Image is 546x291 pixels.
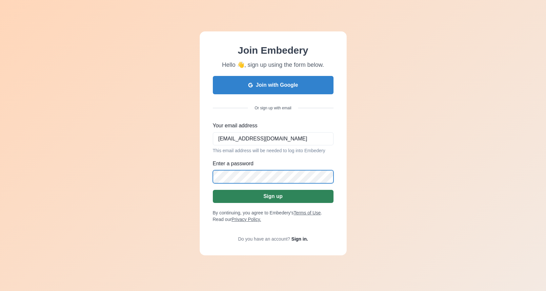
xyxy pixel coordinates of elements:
[294,210,321,215] a: Terms of Use
[213,160,330,168] label: Enter a password
[292,236,308,242] a: Sign in.
[213,76,334,94] button: Join with Google
[213,122,330,130] label: Your email address
[222,45,324,56] h1: Join Embedery
[213,209,334,223] p: By continuing, you agree to Embedery's . Read our
[213,148,334,153] div: This email address will be needed to log into Embedery
[238,236,290,242] span: Do you have an account?
[411,190,542,262] iframe: Drift Widget Chat Window
[213,190,334,203] button: Sign up
[232,217,261,222] a: Privacy Policy.
[222,60,324,69] p: Hello 👋, sign up using the form below.
[513,258,538,283] iframe: Drift Widget Chat Controller
[248,105,298,111] span: Or sign up with email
